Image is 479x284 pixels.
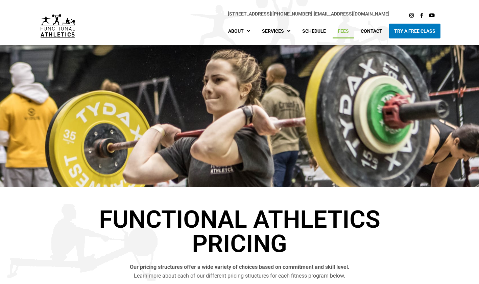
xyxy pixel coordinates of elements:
span: Learn more about each of our different pricing structures for each fitness program below. [134,273,345,279]
a: Services [257,24,295,38]
a: Schedule [297,24,331,38]
a: About [223,24,255,38]
b: Our pricing structures offer a wide variety of choices based on commitment and skill level. [130,264,350,270]
a: [STREET_ADDRESS] [228,11,271,17]
a: Contact [356,24,387,38]
span: | [228,11,272,17]
a: [EMAIL_ADDRESS][DOMAIN_NAME] [314,11,389,17]
img: default-logo [41,14,75,38]
p: | [89,10,389,18]
h1: Functional Athletics Pricing [50,207,429,256]
a: Try A Free Class [389,24,440,38]
a: [PHONE_NUMBER] [272,11,312,17]
a: Fees [333,24,354,38]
